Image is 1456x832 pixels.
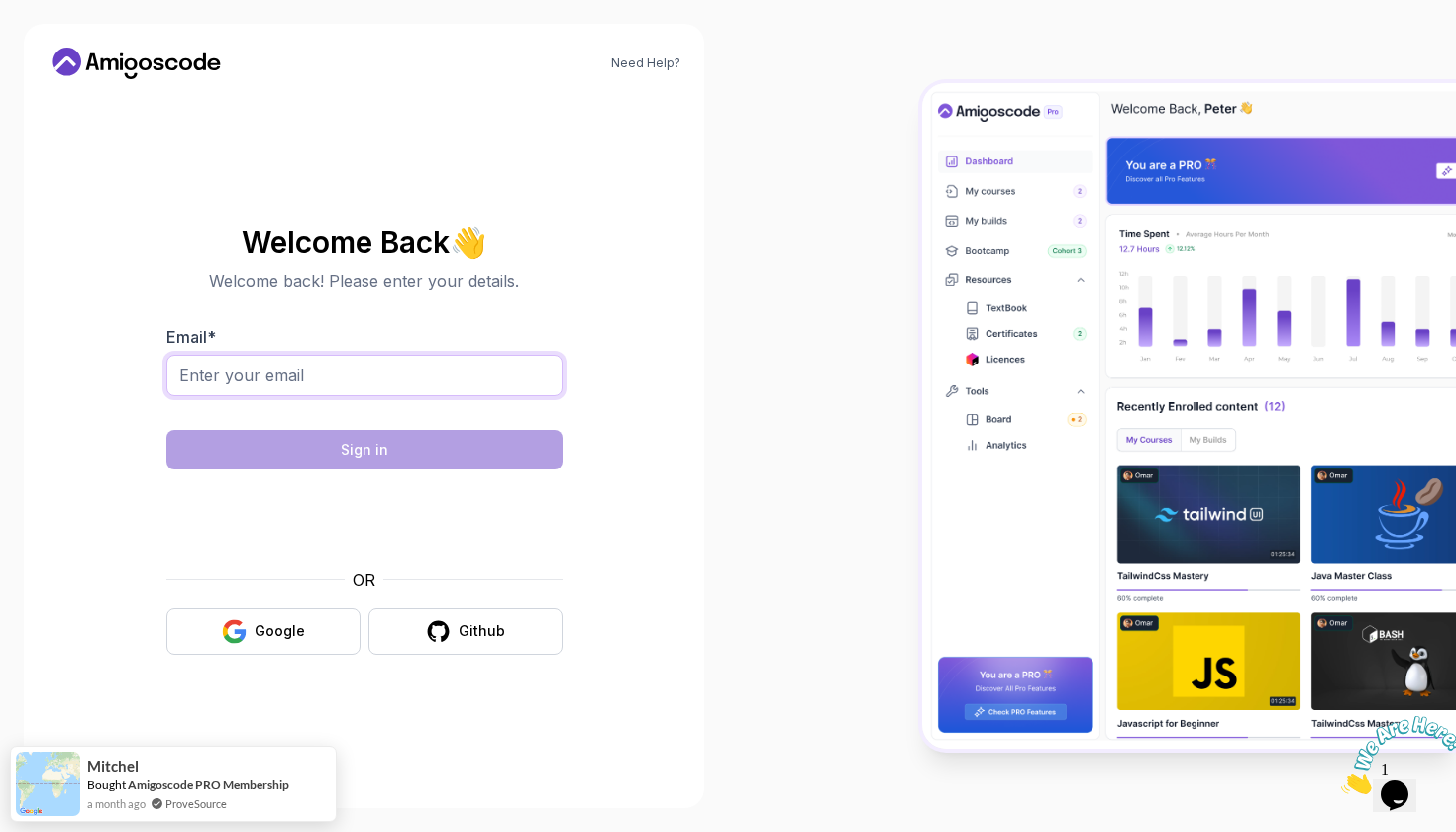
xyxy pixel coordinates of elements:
[459,621,505,641] div: Github
[48,48,226,79] a: Home link
[8,8,131,86] img: Chat attention grabber
[611,55,680,71] a: Need Help?
[16,752,80,816] img: provesource social proof notification image
[128,778,289,792] a: Amigoscode PRO Membership
[166,226,563,258] h2: Welcome Back
[166,327,216,347] label: Email *
[166,355,563,396] input: Enter your email
[368,608,563,655] button: Github
[215,481,514,557] iframe: Widget containing checkbox for hCaptcha security challenge
[8,8,16,25] span: 1
[165,795,227,812] a: ProveSource
[353,569,375,592] p: OR
[87,758,139,775] span: Mitchel
[1333,708,1456,802] iframe: chat widget
[166,269,563,293] p: Welcome back! Please enter your details.
[87,795,146,812] span: a month ago
[341,440,388,460] div: Sign in
[255,621,305,641] div: Google
[166,430,563,469] button: Sign in
[922,83,1456,749] img: Amigoscode Dashboard
[450,225,486,257] span: 👋
[87,778,126,792] span: Bought
[166,608,361,655] button: Google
